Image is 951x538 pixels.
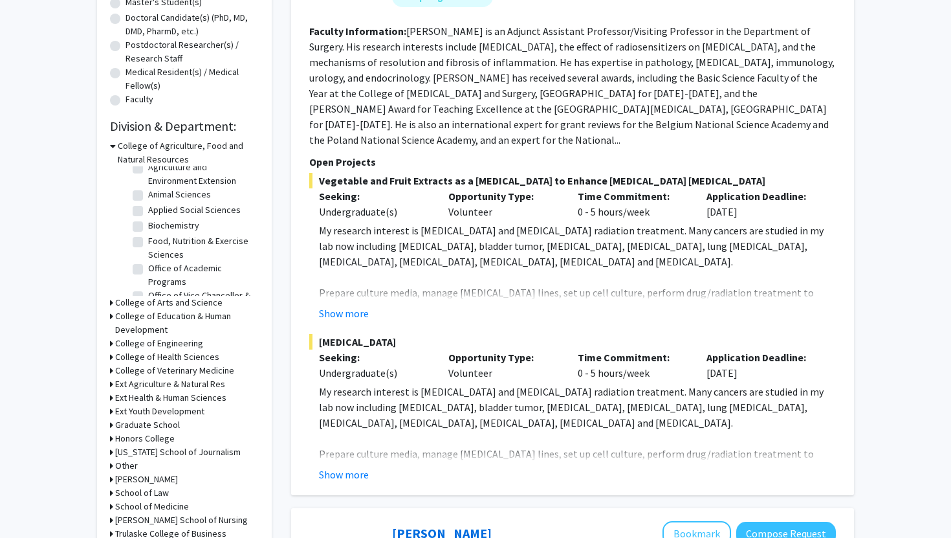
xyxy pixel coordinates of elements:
p: Time Commitment: [578,350,688,365]
label: Medical Resident(s) / Medical Fellow(s) [126,65,259,93]
div: 0 - 5 hours/week [568,188,697,219]
div: 0 - 5 hours/week [568,350,697,381]
fg-read-more: [PERSON_NAME] is an Adjunct Assistant Professor/Visiting Professor in the Department of Surgery. ... [309,25,835,146]
label: Applied Social Sciences [148,203,241,217]
h3: Ext Health & Human Sciences [115,391,226,405]
label: Biochemistry [148,219,199,232]
h3: Other [115,459,138,473]
div: Volunteer [439,350,568,381]
h3: College of Arts and Science [115,296,223,309]
h2: Division & Department: [110,118,259,134]
label: Agriculture and Environment Extension [148,161,256,188]
p: Application Deadline: [706,350,816,365]
div: Volunteer [439,188,568,219]
button: Show more [319,467,369,482]
span: My research interest is [MEDICAL_DATA] and [MEDICAL_DATA] radiation treatment. Many cancers are s... [319,385,824,429]
h3: Ext Agriculture & Natural Res [115,377,225,391]
div: Undergraduate(s) [319,365,429,381]
b: Faculty Information: [309,25,406,38]
p: Seeking: [319,188,429,204]
span: My research interest is [MEDICAL_DATA] and [MEDICAL_DATA] radiation treatment. Many cancers are s... [319,224,824,268]
p: Opportunity Type: [448,188,558,204]
h3: [PERSON_NAME] School of Nursing [115,513,248,527]
label: Faculty [126,93,153,106]
h3: College of Education & Human Development [115,309,259,337]
h3: School of Law [115,486,169,500]
p: Time Commitment: [578,188,688,204]
h3: Graduate School [115,418,180,432]
h3: Ext Youth Development [115,405,204,418]
h3: College of Engineering [115,337,203,350]
h3: [PERSON_NAME] [115,473,178,486]
span: Vegetable and Fruit Extracts as a [MEDICAL_DATA] to Enhance [MEDICAL_DATA] [MEDICAL_DATA] [309,173,836,188]
label: Postdoctoral Researcher(s) / Research Staff [126,38,259,65]
span: [MEDICAL_DATA] [309,334,836,350]
label: Office of Academic Programs [148,262,256,289]
h3: Honors College [115,432,175,445]
div: [DATE] [697,350,826,381]
h3: College of Health Sciences [115,350,219,364]
p: Seeking: [319,350,429,365]
iframe: Chat [10,480,55,528]
label: Doctoral Candidate(s) (PhD, MD, DMD, PharmD, etc.) [126,11,259,38]
h3: School of Medicine [115,500,189,513]
p: Application Deadline: [706,188,816,204]
div: [DATE] [697,188,826,219]
h3: [US_STATE] School of Journalism [115,445,241,459]
label: Food, Nutrition & Exercise Sciences [148,234,256,262]
p: Open Projects [309,154,836,170]
button: Show more [319,306,369,321]
h3: College of Veterinary Medicine [115,364,234,377]
div: Undergraduate(s) [319,204,429,219]
span: Prepare culture media, manage [MEDICAL_DATA] lines, set up cell culture, perform drug/radiation t... [319,447,821,491]
p: Opportunity Type: [448,350,558,365]
label: Animal Sciences [148,188,211,201]
h3: College of Agriculture, Food and Natural Resources [118,139,259,166]
span: Prepare culture media, manage [MEDICAL_DATA] lines, set up cell culture, perform drug/radiation t... [319,286,821,330]
label: Office of Vice Chancellor & [PERSON_NAME] [148,289,256,316]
